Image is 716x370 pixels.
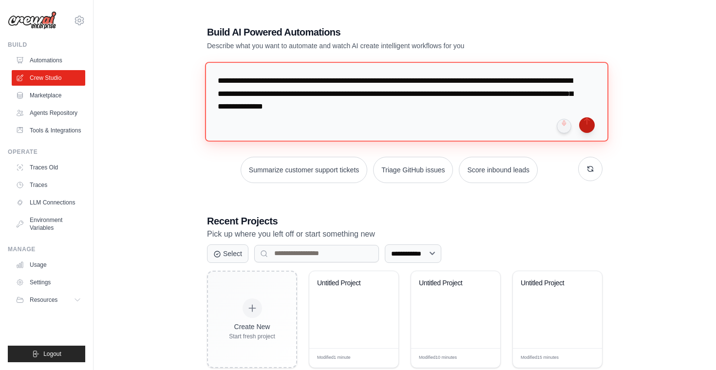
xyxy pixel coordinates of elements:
[419,354,457,361] span: Modified 10 minutes
[521,354,559,361] span: Modified 15 minutes
[229,333,275,340] div: Start fresh project
[12,160,85,175] a: Traces Old
[12,212,85,236] a: Environment Variables
[207,244,248,263] button: Select
[12,195,85,210] a: LLM Connections
[8,245,85,253] div: Manage
[207,25,534,39] h1: Build AI Powered Automations
[578,157,603,181] button: Get new suggestions
[12,123,85,138] a: Tools & Integrations
[30,296,57,304] span: Resources
[317,354,351,361] span: Modified 1 minute
[579,354,587,362] span: Edit
[8,11,57,30] img: Logo
[241,157,367,183] button: Summarize customer support tickets
[12,275,85,290] a: Settings
[12,292,85,308] button: Resources
[557,119,571,133] button: Click to speak your automation idea
[12,88,85,103] a: Marketplace
[12,53,85,68] a: Automations
[459,157,538,183] button: Score inbound leads
[12,177,85,193] a: Traces
[8,346,85,362] button: Logout
[8,41,85,49] div: Build
[12,70,85,86] a: Crew Studio
[376,354,384,362] span: Edit
[12,105,85,121] a: Agents Repository
[207,41,534,51] p: Describe what you want to automate and watch AI create intelligent workflows for you
[667,323,716,370] iframe: Chat Widget
[12,257,85,273] a: Usage
[207,214,603,228] h3: Recent Projects
[43,350,61,358] span: Logout
[477,354,486,362] span: Edit
[373,157,453,183] button: Triage GitHub issues
[419,279,478,288] div: Untitled Project
[229,322,275,332] div: Create New
[207,228,603,240] p: Pick up where you left off or start something new
[317,279,376,288] div: Untitled Project
[521,279,580,288] div: Untitled Project
[8,148,85,156] div: Operate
